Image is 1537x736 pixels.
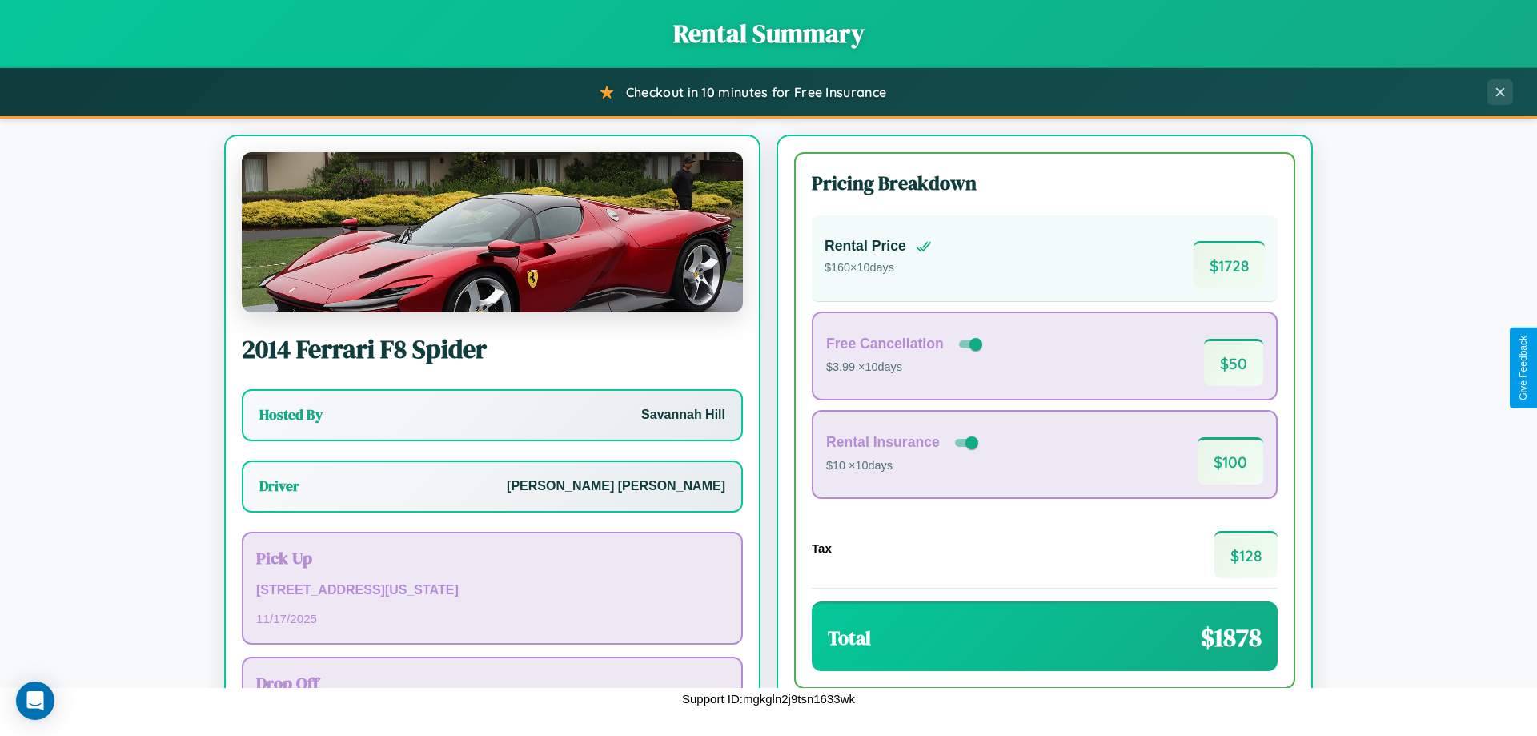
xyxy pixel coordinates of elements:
[242,332,743,367] h2: 2014 Ferrari F8 Spider
[259,477,299,496] h3: Driver
[825,238,906,255] h4: Rental Price
[826,336,944,352] h4: Free Cancellation
[1518,336,1529,400] div: Give Feedback
[825,258,932,279] p: $ 160 × 10 days
[1198,437,1263,485] span: $ 100
[641,404,725,427] p: Savannah Hill
[1201,620,1262,655] span: $ 1878
[256,546,728,569] h3: Pick Up
[826,456,981,477] p: $10 × 10 days
[256,671,728,694] h3: Drop Off
[626,84,886,100] span: Checkout in 10 minutes for Free Insurance
[682,688,855,710] p: Support ID: mgkgln2j9tsn1633wk
[256,608,728,629] p: 11 / 17 / 2025
[256,579,728,602] p: [STREET_ADDRESS][US_STATE]
[1214,531,1278,578] span: $ 128
[1204,339,1263,386] span: $ 50
[828,625,871,651] h3: Total
[812,170,1278,196] h3: Pricing Breakdown
[259,405,323,424] h3: Hosted By
[812,541,832,555] h4: Tax
[826,434,940,451] h4: Rental Insurance
[1194,241,1265,288] span: $ 1728
[16,16,1521,51] h1: Rental Summary
[826,357,985,378] p: $3.99 × 10 days
[242,152,743,312] img: Ferrari F8 Spider
[16,682,54,720] div: Open Intercom Messenger
[507,475,725,498] p: [PERSON_NAME] [PERSON_NAME]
